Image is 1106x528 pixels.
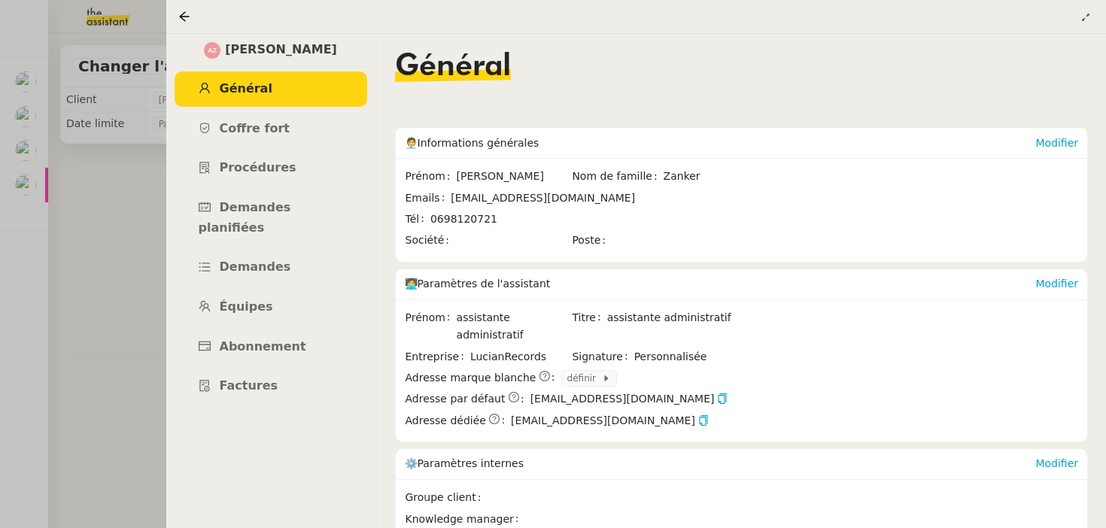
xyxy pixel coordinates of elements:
a: Coffre fort [175,111,367,147]
a: Abonnement [175,329,367,365]
span: assistante administratif [457,309,571,344]
span: Signature [572,348,634,366]
a: Procédures [175,150,367,186]
span: Demandes [220,259,291,274]
span: Adresse marque blanche [406,369,536,387]
span: Groupe client [406,489,488,506]
span: Prénom [406,309,457,344]
span: [PERSON_NAME] [457,168,571,185]
span: LucianRecords [470,348,570,366]
div: ⚙️ [405,449,1036,479]
span: Société [406,232,455,249]
span: Poste [572,232,612,249]
span: 0698120721 [430,213,497,225]
span: Paramètres de l'assistant [418,278,551,290]
span: Emails [406,190,451,207]
a: Équipes [175,290,367,325]
div: 🧑‍💻 [405,269,1036,299]
span: Demandes planifiées [199,200,291,235]
span: Tél [406,211,430,228]
span: [EMAIL_ADDRESS][DOMAIN_NAME] [451,192,635,204]
a: Modifier [1035,137,1078,149]
span: Informations générales [418,137,539,149]
span: [EMAIL_ADDRESS][DOMAIN_NAME] [511,412,709,429]
a: Modifier [1035,278,1078,290]
span: assistante administratif [607,309,738,326]
span: Adresse dédiée [406,412,486,429]
span: Adresse par défaut [406,390,506,408]
span: Équipes [220,299,273,314]
span: Knowledge manager [406,511,525,528]
span: Nom de famille [572,168,663,185]
a: Demandes [175,250,367,285]
a: Général [175,71,367,107]
span: Paramètres internes [418,457,524,469]
span: [PERSON_NAME] [225,40,337,60]
span: définir [567,371,602,386]
span: Factures [220,378,278,393]
span: Coffre fort [220,121,290,135]
span: Titre [572,309,606,326]
span: Général [220,81,272,96]
span: Procédures [220,160,296,174]
a: Demandes planifiées [175,190,367,245]
span: [EMAIL_ADDRESS][DOMAIN_NAME] [530,390,728,408]
span: Personnalisée [634,348,707,366]
span: Général [395,52,511,82]
span: Abonnement [220,339,306,354]
span: Prénom [406,168,457,185]
span: Zanker [664,168,738,185]
span: Entreprise [406,348,470,366]
div: 🧑‍💼 [405,128,1036,158]
a: Modifier [1035,457,1078,469]
img: svg [204,42,220,59]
